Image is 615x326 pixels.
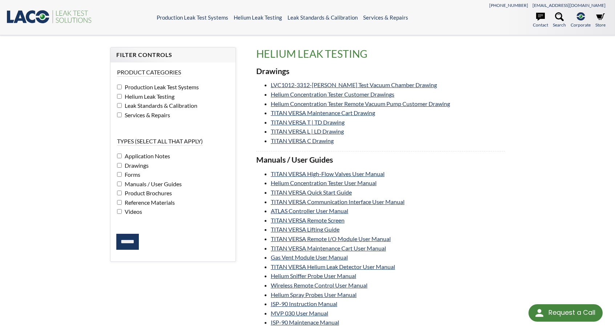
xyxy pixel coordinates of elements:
[271,91,394,98] a: Helium Concentration Tester Customer Drawings
[117,68,181,77] legend: Product Categories
[271,254,348,261] a: Gas Vent Module User Manual
[271,198,405,205] a: TITAN VERSA Communication Interface User Manual
[117,94,122,99] input: Helium Leak Testing
[532,3,606,8] a: [EMAIL_ADDRESS][DOMAIN_NAME]
[271,282,367,289] a: Wireless Remote Control User Manual
[123,152,170,159] span: Application Notes
[489,3,528,8] a: [PHONE_NUMBER]
[117,154,122,158] input: Application Notes
[117,103,122,108] input: Leak Standards & Calibration
[117,191,122,195] input: Product Brochures
[117,137,203,146] legend: Types (select all that apply)
[271,189,352,196] a: TITAN VERSA Quick Start Guide
[123,93,174,100] span: Helium Leak Testing
[117,172,122,177] input: Forms
[117,113,122,117] input: Services & Repairs
[123,111,170,118] span: Services & Repairs
[123,199,175,206] span: Reference Materials
[117,85,122,89] input: Production Leak Test Systems
[571,21,591,28] span: Corporate
[271,81,437,88] a: LVC1012-3312-[PERSON_NAME] Test Vacuum Chamber Drawing
[271,207,348,214] a: ATLAS Controller User Manual
[363,14,408,21] a: Services & Repairs
[123,208,142,215] span: Videos
[271,272,356,279] a: Helium Sniffer Probe User Manual
[157,14,228,21] a: Production Leak Test Systems
[533,12,548,28] a: Contact
[271,217,345,224] a: TITAN VERSA Remote Screen
[271,137,334,144] a: TITAN VERSA C Drawing
[271,310,328,317] a: MVP 030 User Manual
[271,226,339,233] a: TITAN VERSA Lifting Guide
[123,171,140,178] span: Forms
[271,245,386,252] a: TITAN VERSA Maintenance Cart User Manual
[271,119,345,126] a: TITAN VERSA T | TD Drawing
[117,200,122,205] input: Reference Materials
[117,209,122,214] input: Videos
[256,66,505,77] h3: Drawings
[271,291,357,298] a: Helium Spray Probes User Manual
[123,180,182,187] span: Manuals / User Guides
[117,182,122,186] input: Manuals / User Guides
[271,235,391,242] a: TITAN VERSA Remote I/O Module User Manual
[271,263,395,270] a: TITAN VERSA Helium Leak Detector User Manual
[123,83,199,90] span: Production Leak Test Systems
[123,162,149,169] span: Drawings
[553,12,566,28] a: Search
[271,170,385,177] a: TITAN VERSA High-Flow Valves User Manual
[117,163,122,168] input: Drawings
[256,48,367,60] span: translation missing: en.product_groups.Helium Leak Testing
[116,51,230,59] h4: Filter Controls
[123,102,197,109] span: Leak Standards & Calibration
[534,307,545,319] img: round button
[123,190,172,196] span: Product Brochures
[271,100,450,107] a: Helium Concentration Tester Remote Vacuum Pump Customer Drawing
[288,14,358,21] a: Leak Standards & Calibration
[234,14,282,21] a: Helium Leak Testing
[271,319,339,326] a: ISP-90 Maintenace Manual
[271,179,377,186] a: Helium Concentration Tester User Manual
[271,300,337,307] a: ISP-90 Instruction Manual
[256,155,505,165] h3: Manuals / User Guides
[271,128,344,135] a: TITAN VERSA L | LD Drawing
[271,109,375,116] a: TITAN VERSA Maintenance Cart Drawing
[548,304,595,321] div: Request a Call
[528,304,603,322] div: Request a Call
[595,12,606,28] a: Store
